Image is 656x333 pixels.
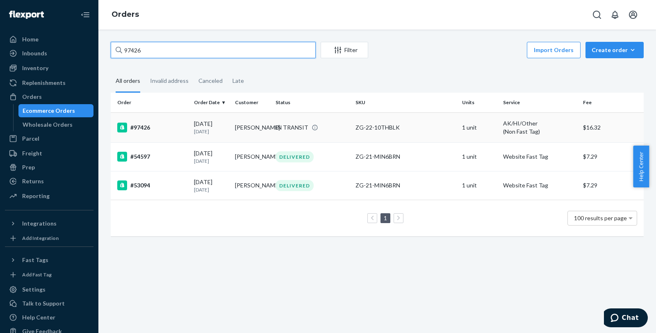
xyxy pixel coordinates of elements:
[355,123,456,132] div: ZG-22-10THBLK
[22,177,44,185] div: Returns
[5,175,93,188] a: Returns
[117,152,187,162] div: #54597
[22,79,66,87] div: Replenishments
[607,7,623,23] button: Open notifications
[5,297,93,310] button: Talk to Support
[592,46,638,54] div: Create order
[276,123,308,132] div: IN TRANSIT
[625,7,641,23] button: Open account menu
[503,119,576,128] p: AK/HI/Other
[503,181,576,189] p: Website Fast Tag
[5,311,93,324] a: Help Center
[18,104,94,117] a: Ecommerce Orders
[459,112,500,142] td: 1 unit
[117,123,187,132] div: #97426
[22,299,65,308] div: Talk to Support
[580,171,644,200] td: $7.29
[18,118,94,131] a: Wholesale Orders
[116,70,140,93] div: All orders
[77,7,93,23] button: Close Navigation
[459,142,500,171] td: 1 unit
[194,186,228,193] p: [DATE]
[5,76,93,89] a: Replenishments
[22,271,52,278] div: Add Fast Tag
[22,35,39,43] div: Home
[22,313,55,322] div: Help Center
[5,132,93,145] a: Parcel
[191,93,232,112] th: Order Date
[22,64,48,72] div: Inventory
[22,256,48,264] div: Fast Tags
[23,107,75,115] div: Ecommerce Orders
[633,146,649,187] button: Help Center
[22,135,39,143] div: Parcel
[5,253,93,267] button: Fast Tags
[355,153,456,161] div: ZG-21-MIN6BRN
[232,171,273,200] td: [PERSON_NAME]
[352,93,459,112] th: SKU
[22,219,57,228] div: Integrations
[22,93,42,101] div: Orders
[23,121,73,129] div: Wholesale Orders
[235,99,269,106] div: Customer
[276,151,314,162] div: DELIVERED
[5,283,93,296] a: Settings
[22,235,59,242] div: Add Integration
[5,90,93,103] a: Orders
[22,149,42,157] div: Freight
[22,163,35,171] div: Prep
[589,7,605,23] button: Open Search Box
[22,49,47,57] div: Inbounds
[382,214,389,221] a: Page 1 is your current page
[503,128,576,136] div: (Non Fast Tag)
[321,46,368,54] div: Filter
[9,11,44,19] img: Flexport logo
[232,142,273,171] td: [PERSON_NAME]
[194,178,228,193] div: [DATE]
[459,93,500,112] th: Units
[232,112,273,142] td: [PERSON_NAME]
[22,285,46,294] div: Settings
[198,70,223,91] div: Canceled
[111,42,316,58] input: Search orders
[5,189,93,203] a: Reporting
[604,308,648,329] iframe: To enrich screen reader interactions, please activate Accessibility in Grammarly extension settings
[22,192,50,200] div: Reporting
[580,93,644,112] th: Fee
[194,149,228,164] div: [DATE]
[574,214,627,221] span: 100 results per page
[194,128,228,135] p: [DATE]
[5,147,93,160] a: Freight
[272,93,352,112] th: Status
[527,42,581,58] button: Import Orders
[5,233,93,243] a: Add Integration
[5,62,93,75] a: Inventory
[585,42,644,58] button: Create order
[5,270,93,280] a: Add Fast Tag
[112,10,139,19] a: Orders
[459,171,500,200] td: 1 unit
[580,112,644,142] td: $16.32
[194,157,228,164] p: [DATE]
[500,93,580,112] th: Service
[503,153,576,161] p: Website Fast Tag
[105,3,146,27] ol: breadcrumbs
[194,120,228,135] div: [DATE]
[276,180,314,191] div: DELIVERED
[580,142,644,171] td: $7.29
[5,161,93,174] a: Prep
[355,181,456,189] div: ZG-21-MIN6BRN
[5,217,93,230] button: Integrations
[321,42,368,58] button: Filter
[5,33,93,46] a: Home
[117,180,187,190] div: #53094
[111,93,191,112] th: Order
[5,47,93,60] a: Inbounds
[232,70,244,91] div: Late
[150,70,189,91] div: Invalid address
